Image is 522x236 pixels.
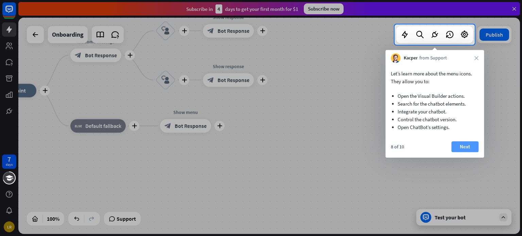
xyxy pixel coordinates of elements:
[398,108,472,115] li: Integrate your chatbot.
[5,3,26,23] button: Open LiveChat chat widget
[398,100,472,108] li: Search for the chatbot elements.
[419,55,447,61] span: from Support
[404,55,418,61] span: Kacper
[398,92,472,100] li: Open the Visual Builder actions.
[398,123,472,131] li: Open ChatBot’s settings.
[398,115,472,123] li: Control the chatbot version.
[474,56,478,60] i: close
[391,70,478,85] p: Let’s learn more about the menu icons. They allow you to:
[391,144,404,150] div: 8 of 10
[451,141,478,152] button: Next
